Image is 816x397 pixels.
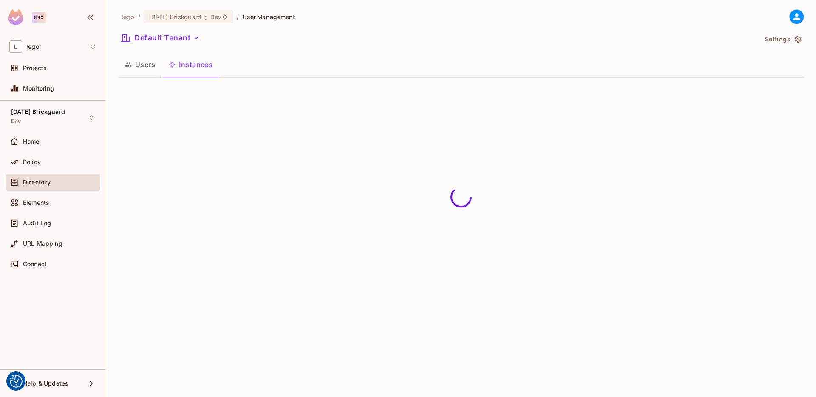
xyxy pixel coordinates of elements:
[23,85,54,92] span: Monitoring
[11,108,65,115] span: [DATE] Brickguard
[32,12,46,23] div: Pro
[23,240,62,247] span: URL Mapping
[118,31,203,45] button: Default Tenant
[237,13,239,21] li: /
[762,32,804,46] button: Settings
[10,375,23,388] img: Revisit consent button
[122,13,135,21] span: the active workspace
[210,13,221,21] span: Dev
[23,159,41,165] span: Policy
[23,138,40,145] span: Home
[23,199,49,206] span: Elements
[11,118,21,125] span: Dev
[138,13,140,21] li: /
[10,375,23,388] button: Consent Preferences
[204,14,207,20] span: :
[8,9,23,25] img: SReyMgAAAABJRU5ErkJggg==
[118,54,162,75] button: Users
[23,220,51,227] span: Audit Log
[23,65,47,71] span: Projects
[23,261,47,267] span: Connect
[23,380,68,387] span: Help & Updates
[149,13,201,21] span: [DATE] Brickguard
[26,43,39,50] span: Workspace: lego
[162,54,219,75] button: Instances
[23,179,51,186] span: Directory
[9,40,22,53] span: L
[243,13,296,21] span: User Management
